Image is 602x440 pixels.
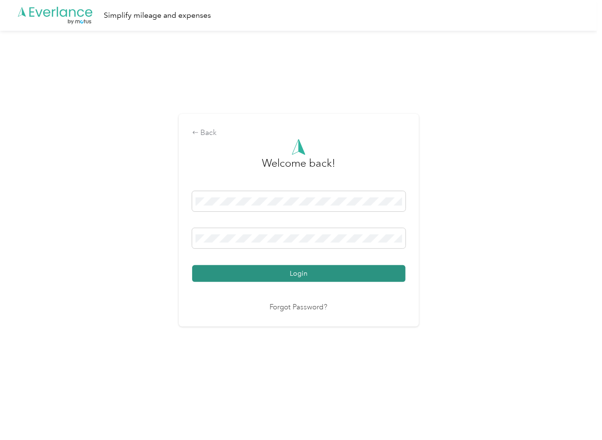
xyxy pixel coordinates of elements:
div: Simplify mileage and expenses [104,10,211,22]
h3: greeting [262,155,335,181]
div: Back [192,127,405,139]
a: Forgot Password? [270,302,328,313]
iframe: Everlance-gr Chat Button Frame [548,386,602,440]
button: Login [192,265,405,282]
